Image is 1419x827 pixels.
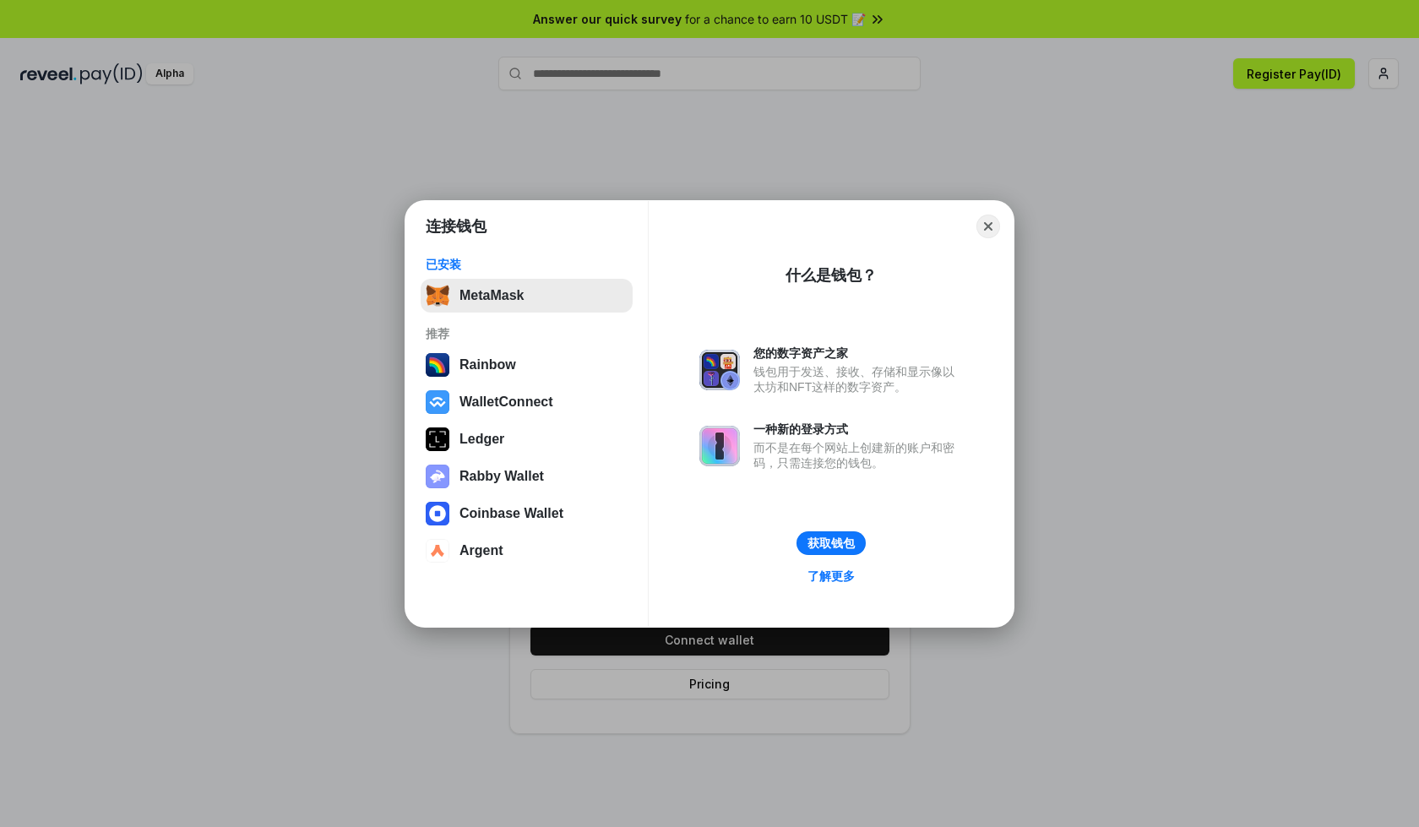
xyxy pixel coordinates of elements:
[459,288,524,303] div: MetaMask
[976,215,1000,238] button: Close
[426,326,628,341] div: 推荐
[796,531,866,555] button: 获取钱包
[426,257,628,272] div: 已安装
[459,432,504,447] div: Ledger
[459,506,563,521] div: Coinbase Wallet
[753,440,963,471] div: 而不是在每个网站上创建新的账户和密码，只需连接您的钱包。
[807,536,855,551] div: 获取钱包
[753,422,963,437] div: 一种新的登录方式
[421,279,633,313] button: MetaMask
[421,534,633,568] button: Argent
[459,357,516,373] div: Rainbow
[459,469,544,484] div: Rabby Wallet
[459,394,553,410] div: WalletConnect
[426,465,449,488] img: svg+xml,%3Csvg%20xmlns%3D%22http%3A%2F%2Fwww.w3.org%2F2000%2Fsvg%22%20fill%3D%22none%22%20viewBox...
[426,390,449,414] img: svg+xml,%3Csvg%20width%3D%2228%22%20height%3D%2228%22%20viewBox%3D%220%200%2028%2028%22%20fill%3D...
[807,569,855,584] div: 了解更多
[421,422,633,456] button: Ledger
[426,502,449,525] img: svg+xml,%3Csvg%20width%3D%2228%22%20height%3D%2228%22%20viewBox%3D%220%200%2028%2028%22%20fill%3D...
[426,284,449,307] img: svg+xml,%3Csvg%20fill%3D%22none%22%20height%3D%2233%22%20viewBox%3D%220%200%2035%2033%22%20width%...
[699,426,740,466] img: svg+xml,%3Csvg%20xmlns%3D%22http%3A%2F%2Fwww.w3.org%2F2000%2Fsvg%22%20fill%3D%22none%22%20viewBox...
[459,543,503,558] div: Argent
[786,265,877,286] div: 什么是钱包？
[426,427,449,451] img: svg+xml,%3Csvg%20xmlns%3D%22http%3A%2F%2Fwww.w3.org%2F2000%2Fsvg%22%20width%3D%2228%22%20height%3...
[421,497,633,530] button: Coinbase Wallet
[426,353,449,377] img: svg+xml,%3Csvg%20width%3D%22120%22%20height%3D%22120%22%20viewBox%3D%220%200%20120%20120%22%20fil...
[753,364,963,394] div: 钱包用于发送、接收、存储和显示像以太坊和NFT这样的数字资产。
[421,460,633,493] button: Rabby Wallet
[426,216,487,237] h1: 连接钱包
[421,348,633,382] button: Rainbow
[421,385,633,419] button: WalletConnect
[753,345,963,361] div: 您的数字资产之家
[797,565,865,587] a: 了解更多
[699,350,740,390] img: svg+xml,%3Csvg%20xmlns%3D%22http%3A%2F%2Fwww.w3.org%2F2000%2Fsvg%22%20fill%3D%22none%22%20viewBox...
[426,539,449,563] img: svg+xml,%3Csvg%20width%3D%2228%22%20height%3D%2228%22%20viewBox%3D%220%200%2028%2028%22%20fill%3D...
